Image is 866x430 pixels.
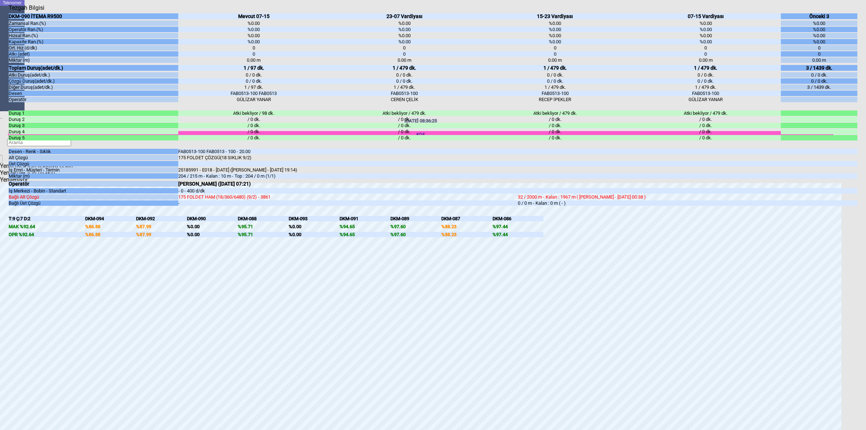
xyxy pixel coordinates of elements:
[480,135,630,140] div: / 0 dk.
[480,78,630,84] div: 0 / 0 dk.
[630,110,781,116] div: Atki bekliyor / 479 dk.
[9,167,178,173] div: İş Emri - Müşteri - Termin
[329,123,480,128] div: / 0 dk.
[178,117,329,122] div: / 0 dk.
[630,97,781,102] div: GÜLİZAR YANAR
[187,232,238,237] div: %0.00
[9,173,178,179] div: Miktar (m)
[630,27,781,32] div: %0.00
[493,232,543,237] div: %97.44
[178,57,329,63] div: 0.00 m
[178,188,518,194] div: - 0 - 400 d/dk
[9,129,178,134] div: Duruş 4
[178,13,329,19] div: Mevcut 07-15
[85,224,136,229] div: %86.88
[480,65,630,71] div: 1 / 479 dk.
[630,78,781,84] div: 0 / 0 dk.
[493,216,543,221] div: DKM-086
[238,216,289,221] div: DKM-088
[390,224,441,229] div: %97.60
[480,123,630,128] div: / 0 dk.
[518,194,857,200] div: 32 / 2000 m - Kalan : 1967 m ( [PERSON_NAME] - [DATE] 00:38 )
[178,21,329,26] div: %0.00
[781,27,857,32] div: %0.00
[178,135,329,140] div: / 0 dk.
[480,110,630,116] div: Atki bekliyor / 479 dk.
[630,72,781,78] div: 0 / 0 dk.
[480,91,630,96] div: FAB0513-100
[480,39,630,44] div: %0.00
[329,84,480,90] div: 1 / 479 dk.
[781,33,857,38] div: %0.00
[630,45,781,51] div: 0
[781,78,857,84] div: 0 / 0 dk.
[178,123,329,128] div: / 0 dk.
[630,129,781,134] div: / 0 dk.
[9,4,47,11] div: Tezgah Bilgisi
[329,97,480,102] div: CEREN ÇELİK
[781,45,857,51] div: 0
[136,232,187,237] div: %87.99
[9,135,178,140] div: Duruş 5
[9,33,178,38] div: Hızsal Ran.(%)
[329,78,480,84] div: 0 / 0 dk.
[178,97,329,102] div: GÜLİZAR YANAR
[329,91,480,96] div: FAB0513-100
[178,51,329,57] div: 0
[238,232,289,237] div: %95.71
[329,72,480,78] div: 0 / 0 dk.
[9,51,178,57] div: Atkı (adet)
[781,84,857,90] div: 3 / 1439 dk.
[340,224,390,229] div: %94.65
[329,27,480,32] div: %0.00
[187,216,238,221] div: DKM-090
[781,57,857,63] div: 0.00 m
[480,57,630,63] div: 0.00 m
[329,13,480,19] div: 23-07 Vardiyası
[441,232,492,237] div: %88.23
[630,33,781,38] div: %0.00
[9,91,178,96] div: Desen
[9,84,178,90] div: Diğer Duruş(adet/dk.)
[480,33,630,38] div: %0.00
[630,135,781,140] div: / 0 dk.
[9,155,178,160] div: Alt Çözgü
[630,13,781,19] div: 07-15 Vardiyası
[178,84,329,90] div: 1 / 97 dk.
[178,78,329,84] div: 0 / 0 dk.
[178,200,518,206] div: -
[85,232,136,237] div: %86.88
[329,39,480,44] div: %0.00
[518,200,857,206] div: 0 / 0 m - Kalan : 0 m ( - )
[630,65,781,71] div: 1 / 479 dk.
[9,123,178,128] div: Duruş 3
[781,39,857,44] div: %0.00
[480,84,630,90] div: 1 / 479 dk.
[178,33,329,38] div: %0.00
[178,181,518,187] div: [PERSON_NAME] ([DATE] 07:21)
[9,72,178,78] div: Atkı Duruş(adet/dk.)
[289,216,340,221] div: DKM-093
[9,110,178,116] div: Duruş 1
[9,27,178,32] div: Operatör Ran.(%)
[178,72,329,78] div: 0 / 0 dk.
[329,129,480,134] div: / 0 dk.
[329,135,480,140] div: / 0 dk.
[9,224,85,229] div: MAK %92.64
[9,57,178,63] div: Miktar (m)
[178,27,329,32] div: %0.00
[178,155,518,160] div: 175 FOLDET ÇÖZGÜ(18 SIKLIK 9/2)
[178,45,329,51] div: 0
[178,149,518,154] div: FAB0513-100 FAB0513 - 100 - 20.00
[9,97,178,102] div: Operatör
[781,21,857,26] div: %0.00
[630,91,781,96] div: FAB0513-100
[9,21,178,26] div: Zamansal Ran.(%)
[329,110,480,116] div: Atki bekliyor / 479 dk.
[9,149,178,154] div: Desen - Renk - Sıklık
[9,232,85,237] div: OPR %92.64
[329,117,480,122] div: / 0 dk.
[9,117,178,122] div: Duruş 2
[781,65,857,71] div: 3 / 1439 dk.
[340,216,390,221] div: DKM-091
